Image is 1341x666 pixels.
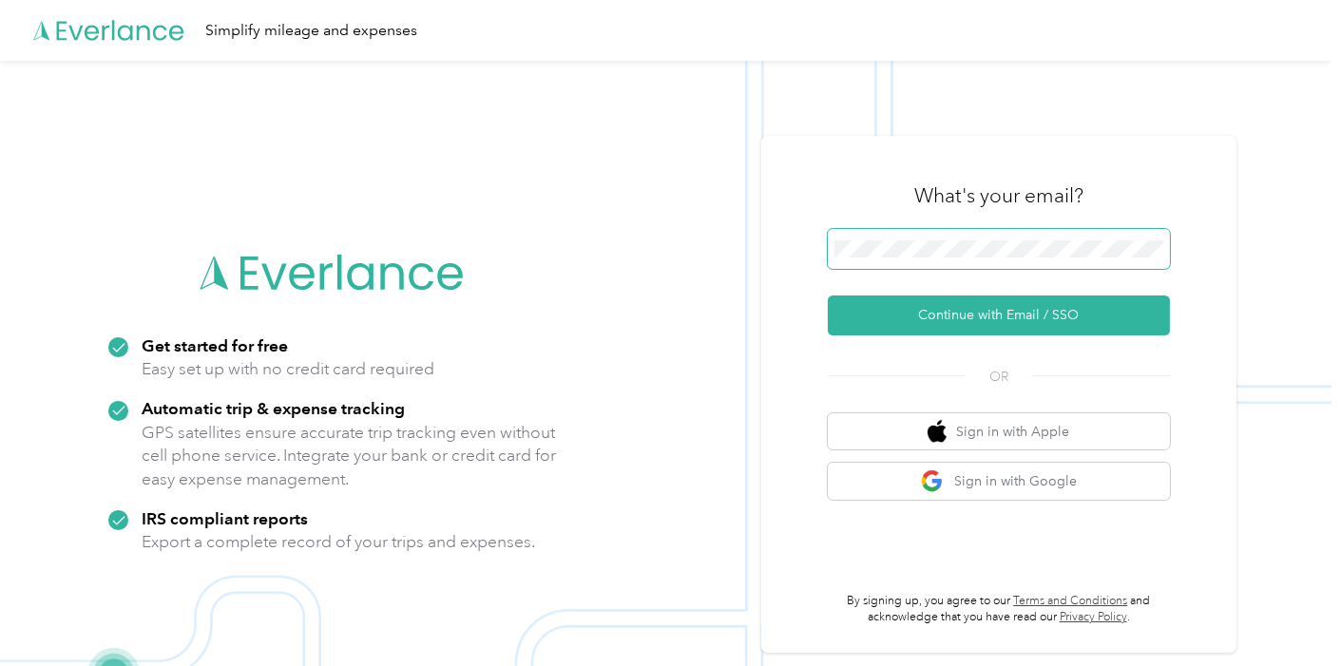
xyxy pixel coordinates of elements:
[1060,610,1127,624] a: Privacy Policy
[828,463,1170,500] button: google logoSign in with Google
[928,420,947,444] img: apple logo
[966,367,1032,387] span: OR
[142,357,434,381] p: Easy set up with no credit card required
[828,413,1170,450] button: apple logoSign in with Apple
[142,398,405,418] strong: Automatic trip & expense tracking
[828,593,1170,626] p: By signing up, you agree to our and acknowledge that you have read our .
[914,182,1083,209] h3: What's your email?
[828,295,1170,335] button: Continue with Email / SSO
[142,421,557,491] p: GPS satellites ensure accurate trip tracking even without cell phone service. Integrate your bank...
[1013,594,1127,608] a: Terms and Conditions
[142,530,535,554] p: Export a complete record of your trips and expenses.
[142,335,288,355] strong: Get started for free
[921,469,945,493] img: google logo
[142,508,308,528] strong: IRS compliant reports
[205,19,417,43] div: Simplify mileage and expenses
